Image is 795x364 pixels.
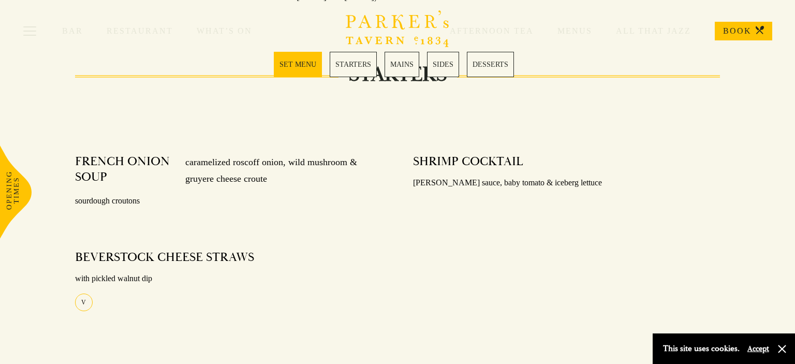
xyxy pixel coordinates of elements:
p: [PERSON_NAME] sauce, baby tomato & iceberg lettuce [413,176,720,191]
p: This site uses cookies. [663,341,740,356]
p: sourdough croutons [75,194,382,209]
a: 2 / 5 [330,52,377,77]
a: 5 / 5 [467,52,514,77]
a: 3 / 5 [385,52,419,77]
button: Close and accept [777,344,787,354]
h4: SHRIMP COCKTAIL [413,154,523,169]
a: 1 / 5 [274,52,322,77]
h4: BEVERSTOCK CHEESE STRAWS [75,250,254,265]
div: V [75,294,93,311]
a: 4 / 5 [427,52,459,77]
p: caramelized roscoff onion, wild mushroom & gruyere cheese croute [175,154,382,187]
h4: FRENCH ONION SOUP [75,154,175,187]
button: Accept [747,344,769,354]
p: with pickled walnut dip [75,271,382,286]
